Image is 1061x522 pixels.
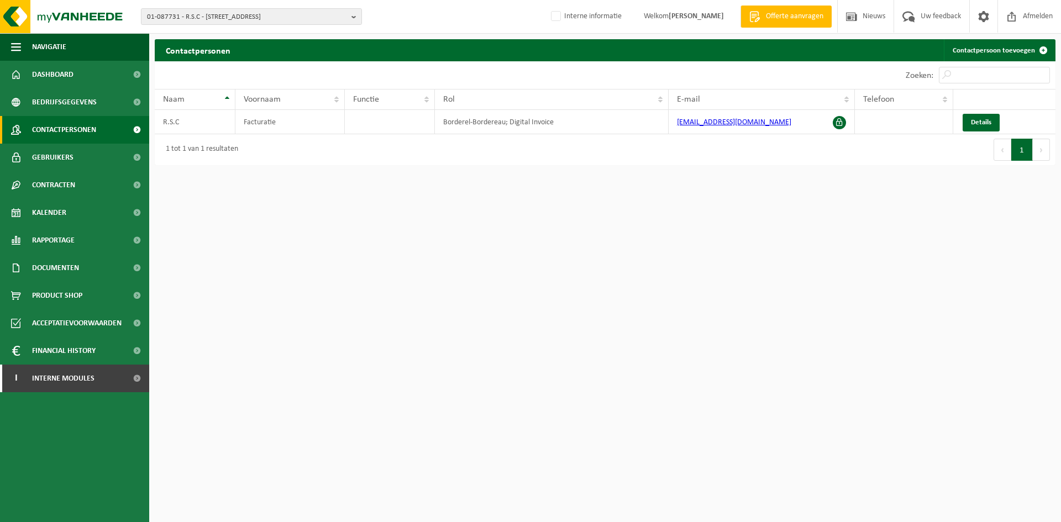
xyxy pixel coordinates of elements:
[32,144,73,171] span: Gebruikers
[147,9,347,25] span: 01-087731 - R.S.C - [STREET_ADDRESS]
[32,282,82,309] span: Product Shop
[994,139,1011,161] button: Previous
[163,95,185,104] span: Naam
[155,39,241,61] h2: Contactpersonen
[155,110,235,134] td: R.S.C
[1011,139,1033,161] button: 1
[32,337,96,365] span: Financial History
[971,119,991,126] span: Details
[763,11,826,22] span: Offerte aanvragen
[1033,139,1050,161] button: Next
[11,365,21,392] span: I
[963,114,1000,131] a: Details
[549,8,622,25] label: Interne informatie
[141,8,362,25] button: 01-087731 - R.S.C - [STREET_ADDRESS]
[32,33,66,61] span: Navigatie
[863,95,894,104] span: Telefoon
[353,95,379,104] span: Functie
[235,110,345,134] td: Facturatie
[944,39,1054,61] a: Contactpersoon toevoegen
[443,95,455,104] span: Rol
[677,95,700,104] span: E-mail
[677,118,791,126] a: [EMAIL_ADDRESS][DOMAIN_NAME]
[32,116,96,144] span: Contactpersonen
[32,254,79,282] span: Documenten
[244,95,281,104] span: Voornaam
[32,171,75,199] span: Contracten
[32,88,97,116] span: Bedrijfsgegevens
[160,140,238,160] div: 1 tot 1 van 1 resultaten
[32,61,73,88] span: Dashboard
[906,71,933,80] label: Zoeken:
[32,365,94,392] span: Interne modules
[669,12,724,20] strong: [PERSON_NAME]
[435,110,668,134] td: Borderel-Bordereau; Digital Invoice
[740,6,832,28] a: Offerte aanvragen
[32,226,75,254] span: Rapportage
[32,309,122,337] span: Acceptatievoorwaarden
[32,199,66,226] span: Kalender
